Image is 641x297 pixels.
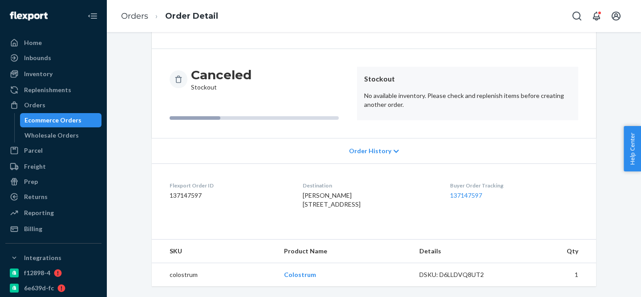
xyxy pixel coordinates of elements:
[5,222,101,236] a: Billing
[24,116,81,125] div: Ecommerce Orders
[450,191,482,199] a: 137147597
[24,224,42,233] div: Billing
[412,240,510,263] th: Details
[303,182,435,189] dt: Destination
[303,191,361,208] span: [PERSON_NAME] [STREET_ADDRESS]
[5,83,101,97] a: Replenishments
[419,270,503,279] div: DSKU: D6LLDVQ8UT2
[624,126,641,171] button: Help Center
[510,240,596,263] th: Qty
[20,113,102,127] a: Ecommerce Orders
[284,271,316,278] a: Colostrum
[450,182,578,189] dt: Buyer Order Tracking
[24,192,48,201] div: Returns
[24,53,51,62] div: Inbounds
[5,251,101,265] button: Integrations
[5,51,101,65] a: Inbounds
[114,3,225,29] ol: breadcrumbs
[152,263,277,287] td: colostrum
[24,101,45,110] div: Orders
[24,208,54,217] div: Reporting
[5,190,101,204] a: Returns
[5,36,101,50] a: Home
[5,175,101,189] a: Prep
[20,128,102,142] a: Wholesale Orders
[5,67,101,81] a: Inventory
[24,146,43,155] div: Parcel
[5,281,101,295] a: 6e639d-fc
[510,263,596,287] td: 1
[170,182,288,189] dt: Flexport Order ID
[607,7,625,25] button: Open account menu
[5,206,101,220] a: Reporting
[10,12,48,20] img: Flexport logo
[364,74,571,84] header: Stockout
[588,7,605,25] button: Open notifications
[84,7,101,25] button: Close Navigation
[121,11,148,21] a: Orders
[5,159,101,174] a: Freight
[24,284,54,293] div: 6e639d-fc
[24,269,50,277] div: f12898-4
[24,253,61,262] div: Integrations
[5,98,101,112] a: Orders
[24,69,53,78] div: Inventory
[191,67,252,83] h3: Canceled
[170,191,288,200] dd: 137147597
[152,240,277,263] th: SKU
[165,11,218,21] a: Order Detail
[24,177,38,186] div: Prep
[5,143,101,158] a: Parcel
[349,146,391,155] span: Order History
[191,67,252,92] div: Stockout
[5,266,101,280] a: f12898-4
[364,91,571,109] p: No available inventory. Please check and replenish items before creating another order.
[24,162,46,171] div: Freight
[24,131,79,140] div: Wholesale Orders
[24,38,42,47] div: Home
[24,85,71,94] div: Replenishments
[277,240,412,263] th: Product Name
[568,7,586,25] button: Open Search Box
